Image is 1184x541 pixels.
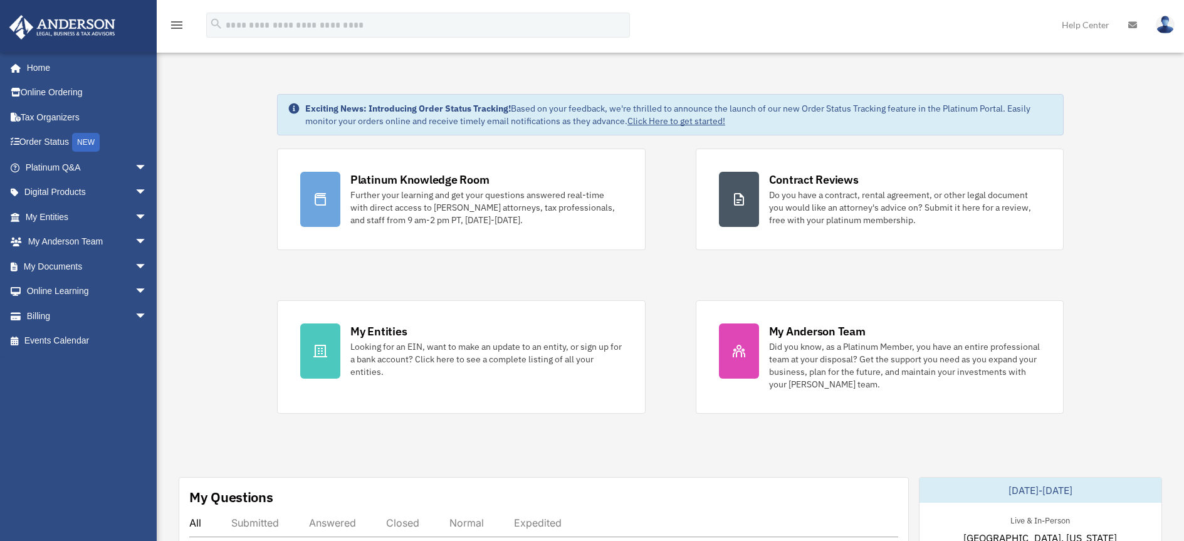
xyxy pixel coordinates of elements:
div: Answered [309,517,356,529]
span: arrow_drop_down [135,155,160,181]
div: All [189,517,201,529]
a: Online Ordering [9,80,166,105]
div: Submitted [231,517,279,529]
div: Based on your feedback, we're thrilled to announce the launch of our new Order Status Tracking fe... [305,102,1053,127]
a: Platinum Knowledge Room Further your learning and get your questions answered real-time with dire... [277,149,646,250]
a: My Anderson Team Did you know, as a Platinum Member, you have an entire professional team at your... [696,300,1064,414]
div: My Questions [189,488,273,507]
a: Contract Reviews Do you have a contract, rental agreement, or other legal document you would like... [696,149,1064,250]
span: arrow_drop_down [135,254,160,280]
div: My Anderson Team [769,323,866,339]
div: My Entities [350,323,407,339]
a: Billingarrow_drop_down [9,303,166,328]
a: Tax Organizers [9,105,166,130]
div: Expedited [514,517,562,529]
div: Platinum Knowledge Room [350,172,490,187]
a: Click Here to get started! [627,115,725,127]
a: My Entities Looking for an EIN, want to make an update to an entity, or sign up for a bank accoun... [277,300,646,414]
a: Home [9,55,160,80]
img: Anderson Advisors Platinum Portal [6,15,119,39]
div: [DATE]-[DATE] [919,478,1161,503]
div: NEW [72,133,100,152]
div: Contract Reviews [769,172,859,187]
div: Live & In-Person [1000,513,1080,526]
div: Further your learning and get your questions answered real-time with direct access to [PERSON_NAM... [350,189,622,226]
a: My Anderson Teamarrow_drop_down [9,229,166,255]
a: Digital Productsarrow_drop_down [9,180,166,205]
span: arrow_drop_down [135,204,160,230]
a: My Documentsarrow_drop_down [9,254,166,279]
div: Normal [449,517,484,529]
img: User Pic [1156,16,1175,34]
a: Platinum Q&Aarrow_drop_down [9,155,166,180]
div: Do you have a contract, rental agreement, or other legal document you would like an attorney's ad... [769,189,1041,226]
i: search [209,17,223,31]
a: My Entitiesarrow_drop_down [9,204,166,229]
i: menu [169,18,184,33]
div: Did you know, as a Platinum Member, you have an entire professional team at your disposal? Get th... [769,340,1041,391]
div: Closed [386,517,419,529]
a: Order StatusNEW [9,130,166,155]
span: arrow_drop_down [135,279,160,305]
a: menu [169,22,184,33]
span: arrow_drop_down [135,303,160,329]
span: arrow_drop_down [135,180,160,206]
strong: Exciting News: Introducing Order Status Tracking! [305,103,511,114]
a: Online Learningarrow_drop_down [9,279,166,304]
div: Looking for an EIN, want to make an update to an entity, or sign up for a bank account? Click her... [350,340,622,378]
a: Events Calendar [9,328,166,354]
span: arrow_drop_down [135,229,160,255]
